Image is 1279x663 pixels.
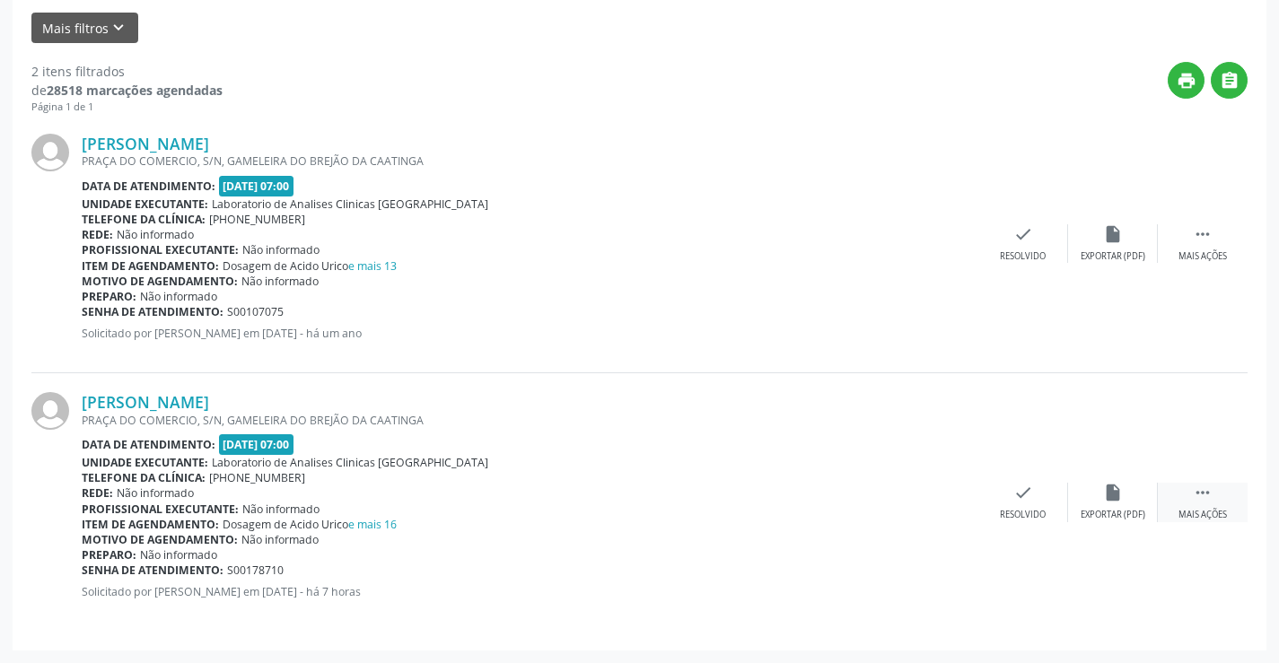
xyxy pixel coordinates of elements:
b: Unidade executante: [82,196,208,212]
span: Não informado [242,502,320,517]
b: Unidade executante: [82,455,208,470]
span: Dosagem de Acido Urico [223,258,397,274]
div: Página 1 de 1 [31,100,223,115]
strong: 28518 marcações agendadas [47,82,223,99]
b: Telefone da clínica: [82,470,206,485]
b: Motivo de agendamento: [82,532,238,547]
a: e mais 13 [348,258,397,274]
b: Item de agendamento: [82,258,219,274]
button: Mais filtroskeyboard_arrow_down [31,13,138,44]
span: Dosagem de Acido Urico [223,517,397,532]
b: Motivo de agendamento: [82,274,238,289]
span: [DATE] 07:00 [219,176,294,196]
i:  [1193,224,1213,244]
b: Rede: [82,485,113,501]
span: Não informado [117,485,194,501]
div: de [31,81,223,100]
a: [PERSON_NAME] [82,134,209,153]
div: Mais ações [1178,509,1227,521]
i: insert_drive_file [1103,483,1123,502]
span: [DATE] 07:00 [219,434,294,455]
div: Resolvido [1000,250,1046,263]
b: Data de atendimento: [82,179,215,194]
span: Não informado [241,532,319,547]
span: Laboratorio de Analises Clinicas [GEOGRAPHIC_DATA] [212,455,488,470]
a: [PERSON_NAME] [82,392,209,412]
div: PRAÇA DO COMERCIO, S/N, GAMELEIRA DO BREJÃO DA CAATINGA [82,413,978,428]
span: Laboratorio de Analises Clinicas [GEOGRAPHIC_DATA] [212,196,488,212]
span: Não informado [241,274,319,289]
span: S00178710 [227,563,284,578]
p: Solicitado por [PERSON_NAME] em [DATE] - há um ano [82,326,978,341]
div: Resolvido [1000,509,1046,521]
b: Preparo: [82,289,136,304]
div: Exportar (PDF) [1081,509,1145,521]
span: Não informado [140,547,217,563]
span: Não informado [242,242,320,257]
i: print [1177,71,1196,91]
i: insert_drive_file [1103,224,1123,244]
b: Rede: [82,227,113,242]
i: keyboard_arrow_down [109,18,128,38]
i: check [1013,483,1033,502]
b: Item de agendamento: [82,517,219,532]
img: img [31,392,69,430]
b: Senha de atendimento: [82,563,223,578]
span: [PHONE_NUMBER] [209,470,305,485]
button: print [1168,62,1205,99]
span: Não informado [117,227,194,242]
img: img [31,134,69,171]
div: 2 itens filtrados [31,62,223,81]
button:  [1211,62,1248,99]
i: check [1013,224,1033,244]
span: Não informado [140,289,217,304]
b: Data de atendimento: [82,437,215,452]
b: Profissional executante: [82,502,239,517]
b: Profissional executante: [82,242,239,257]
b: Telefone da clínica: [82,212,206,227]
div: Mais ações [1178,250,1227,263]
p: Solicitado por [PERSON_NAME] em [DATE] - há 7 horas [82,584,978,599]
b: Senha de atendimento: [82,304,223,319]
a: e mais 16 [348,517,397,532]
div: PRAÇA DO COMERCIO, S/N, GAMELEIRA DO BREJÃO DA CAATINGA [82,153,978,169]
i:  [1193,483,1213,502]
i:  [1220,71,1240,91]
span: S00107075 [227,304,284,319]
div: Exportar (PDF) [1081,250,1145,263]
b: Preparo: [82,547,136,563]
span: [PHONE_NUMBER] [209,212,305,227]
